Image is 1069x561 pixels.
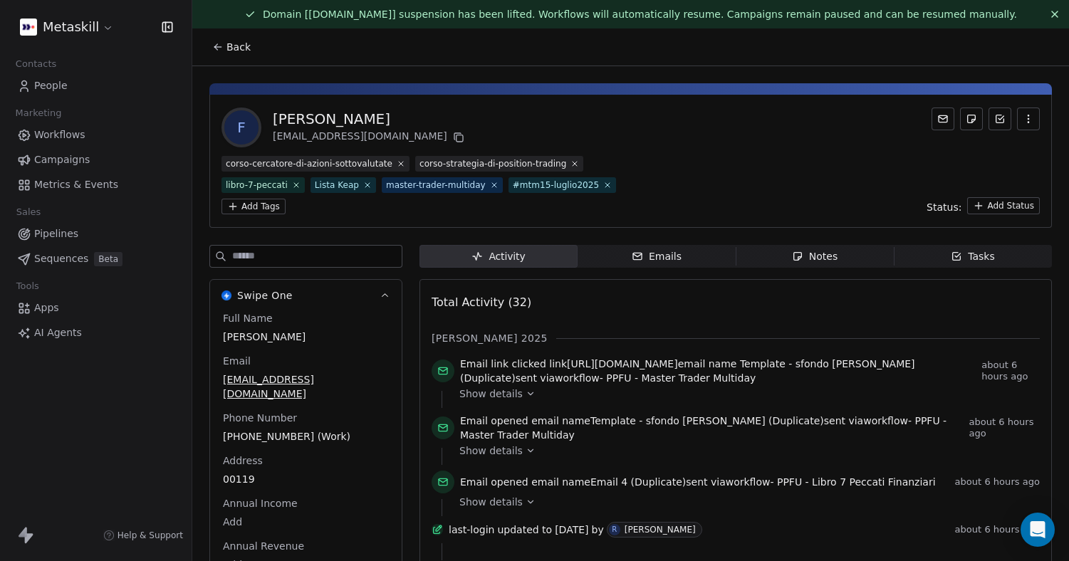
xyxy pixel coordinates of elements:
[459,495,523,509] span: Show details
[223,472,389,486] span: 00119
[459,387,1030,401] a: Show details
[226,157,392,170] div: corso-cercatore-di-azioni-sottovalutate
[34,251,88,266] span: Sequences
[9,53,63,75] span: Contacts
[118,530,183,541] span: Help & Support
[955,524,1040,535] span: about 6 hours ago
[273,109,467,129] div: [PERSON_NAME]
[460,475,936,489] span: email name sent via workflow -
[11,247,180,271] a: SequencesBeta
[34,127,85,142] span: Workflows
[11,321,180,345] a: AI Agents
[94,252,122,266] span: Beta
[226,179,288,192] div: libro-7-peccati
[221,290,231,300] img: Swipe One
[11,123,180,147] a: Workflows
[386,179,486,192] div: master-trader-multiday
[223,429,389,444] span: [PHONE_NUMBER] (Work)
[34,78,68,93] span: People
[592,523,604,537] span: by
[220,539,307,553] span: Annual Revenue
[17,15,117,39] button: Metaskill
[223,372,389,401] span: [EMAIL_ADDRESS][DOMAIN_NAME]
[273,129,467,146] div: [EMAIL_ADDRESS][DOMAIN_NAME]
[792,249,838,264] div: Notes
[220,354,254,368] span: Email
[10,276,45,297] span: Tools
[103,530,183,541] a: Help & Support
[777,476,936,488] span: PPFU - Libro 7 Peccati Finanziari
[210,280,402,311] button: Swipe OneSwipe One
[223,330,389,344] span: [PERSON_NAME]
[220,411,300,425] span: Phone Number
[969,416,1040,439] span: about 6 hours ago
[220,453,266,468] span: Address
[590,476,686,488] span: Email 4 (Duplicate)
[43,18,99,36] span: Metaskill
[20,19,37,36] img: AVATAR%20METASKILL%20-%20Colori%20Positivo.png
[967,197,1040,214] button: Add Status
[11,148,180,172] a: Campaigns
[460,415,528,426] span: Email opened
[567,358,678,369] span: [URL][DOMAIN_NAME]
[606,372,756,384] span: PPFU - Master Trader Multiday
[460,358,546,369] span: Email link clicked
[34,226,78,241] span: Pipelines
[11,222,180,246] a: Pipelines
[226,40,251,54] span: Back
[224,110,259,145] span: F
[459,495,1030,509] a: Show details
[459,444,1030,458] a: Show details
[34,325,82,340] span: AI Agents
[1021,513,1055,547] div: Open Intercom Messenger
[981,360,1040,382] span: about 6 hours ago
[220,496,301,510] span: Annual Income
[460,358,915,384] span: Template - sfondo [PERSON_NAME] (Duplicate)
[34,152,90,167] span: Campaigns
[221,199,286,214] button: Add Tags
[459,444,523,458] span: Show details
[513,179,599,192] div: #mtm15-luglio2025
[419,157,566,170] div: corso-strategia-di-position-trading
[459,387,523,401] span: Show details
[590,415,824,426] span: Template - sfondo [PERSON_NAME] (Duplicate)
[223,515,389,529] span: Add
[10,201,47,223] span: Sales
[432,295,531,309] span: Total Activity (32)
[204,34,259,60] button: Back
[11,74,180,98] a: People
[460,357,976,385] span: link email name sent via workflow -
[315,179,359,192] div: Lista Keap
[34,177,118,192] span: Metrics & Events
[432,331,548,345] span: [PERSON_NAME] 2025
[9,103,68,124] span: Marketing
[237,288,293,303] span: Swipe One
[951,249,995,264] div: Tasks
[955,476,1040,488] span: about 6 hours ago
[460,476,528,488] span: Email opened
[460,414,964,442] span: email name sent via workflow -
[220,311,276,325] span: Full Name
[497,523,552,537] span: updated to
[555,523,588,537] span: [DATE]
[612,524,617,535] div: R
[11,296,180,320] a: Apps
[625,525,696,535] div: [PERSON_NAME]
[449,523,494,537] span: last-login
[263,9,1017,20] span: Domain [[DOMAIN_NAME]] suspension has been lifted. Workflows will automatically resume. Campaigns...
[927,200,961,214] span: Status:
[632,249,682,264] div: Emails
[34,300,59,315] span: Apps
[11,173,180,196] a: Metrics & Events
